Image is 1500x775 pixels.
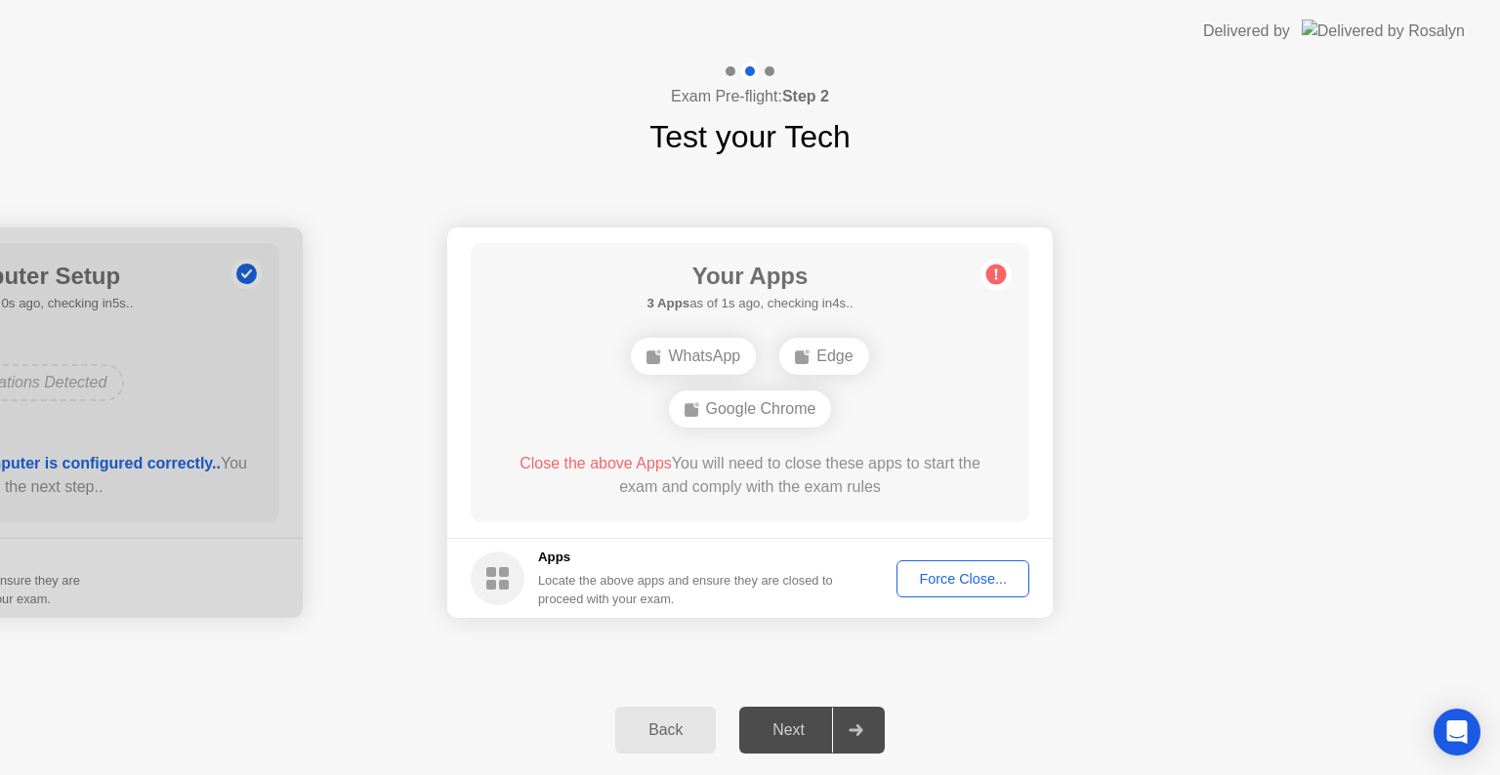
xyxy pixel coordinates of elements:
h1: Test your Tech [649,113,851,160]
span: Close the above Apps [520,455,672,471]
button: Next [739,707,885,754]
button: Back [615,707,716,754]
div: Google Chrome [669,390,832,428]
b: 3 Apps [646,296,689,310]
img: Delivered by Rosalyn [1302,20,1465,42]
h4: Exam Pre-flight: [671,85,829,108]
div: Next [745,721,832,739]
h5: Apps [538,548,834,567]
button: Force Close... [896,560,1029,597]
div: Delivered by [1203,20,1290,43]
h5: as of 1s ago, checking in4s.. [646,294,853,313]
div: Open Intercom Messenger [1434,709,1480,755]
div: Locate the above apps and ensure they are closed to proceed with your exam. [538,571,834,608]
div: Back [621,721,710,739]
b: Step 2 [782,88,829,104]
div: You will need to close these apps to start the exam and comply with the exam rules [499,452,1002,499]
div: Force Close... [903,571,1022,587]
h1: Your Apps [646,259,853,294]
div: Edge [779,338,868,375]
div: WhatsApp [631,338,756,375]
